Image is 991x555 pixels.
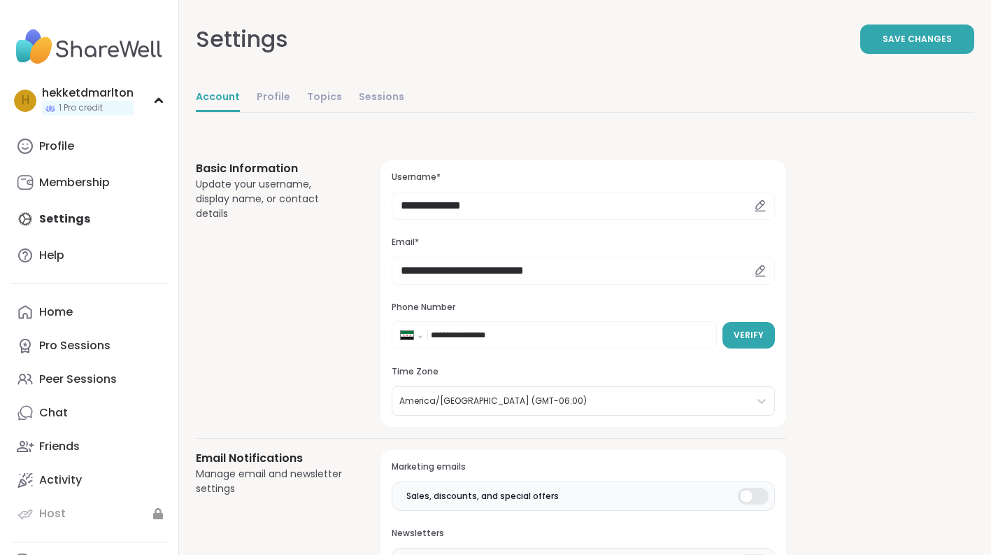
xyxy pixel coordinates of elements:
[11,129,167,163] a: Profile
[196,467,347,496] div: Manage email and newsletter settings
[22,92,29,110] span: h
[39,439,80,454] div: Friends
[196,84,240,112] a: Account
[11,463,167,497] a: Activity
[11,396,167,430] a: Chat
[11,239,167,272] a: Help
[392,366,775,378] h3: Time Zone
[196,177,347,221] div: Update your username, display name, or contact details
[722,322,775,349] button: Verify
[392,461,775,473] h3: Marketing emails
[39,338,110,353] div: Pro Sessions
[11,22,167,71] img: ShareWell Nav Logo
[11,430,167,463] a: Friends
[307,84,342,112] a: Topics
[39,248,64,263] div: Help
[39,405,68,421] div: Chat
[11,329,167,363] a: Pro Sessions
[860,24,974,54] button: Save Changes
[196,160,347,177] h3: Basic Information
[39,472,82,488] div: Activity
[406,490,559,503] span: Sales, discounts, and special offers
[59,102,103,114] span: 1 Pro credit
[39,506,66,521] div: Host
[11,497,167,531] a: Host
[39,139,74,154] div: Profile
[734,329,764,342] span: Verify
[883,33,952,45] span: Save Changes
[39,304,73,320] div: Home
[392,528,775,540] h3: Newsletters
[392,237,775,248] h3: Email*
[196,450,347,467] h3: Email Notifications
[392,171,775,183] h3: Username*
[42,85,134,101] div: hekketdmarlton
[359,84,404,112] a: Sessions
[11,295,167,329] a: Home
[196,22,288,56] div: Settings
[392,302,775,314] h3: Phone Number
[11,166,167,199] a: Membership
[39,175,110,190] div: Membership
[257,84,290,112] a: Profile
[11,363,167,396] a: Peer Sessions
[39,372,117,387] div: Peer Sessions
